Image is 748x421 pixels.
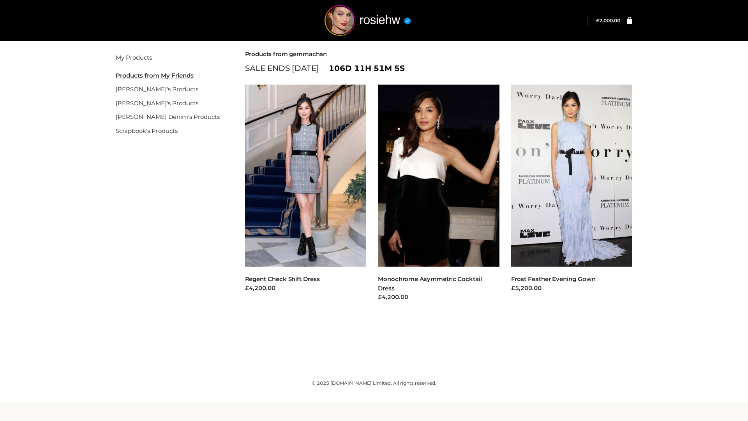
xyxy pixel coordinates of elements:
[511,275,596,283] a: Frost Feather Evening Gown
[378,275,482,292] a: Monochrome Asymmetric Cocktail Dress
[116,72,194,79] u: Products from My Friends
[596,18,620,23] a: £2,000.00
[116,54,152,61] a: My Products
[245,51,633,58] h2: Products from gemmachan
[245,62,633,75] div: SALE ENDS [DATE]
[378,293,499,302] div: £4,200.00
[116,99,198,107] a: [PERSON_NAME]'s Products
[245,275,320,283] a: Regent Check Shift Dress
[596,18,620,23] bdi: 2,000.00
[116,85,198,93] a: [PERSON_NAME]'s Products
[116,379,632,387] div: © 2025 [DOMAIN_NAME] Limited. All rights reserved.
[596,18,599,23] span: £
[116,113,220,120] a: [PERSON_NAME] Denim's Products
[245,284,367,293] div: £4,200.00
[116,127,178,134] a: Scrapbook's Products
[329,62,405,75] span: 106d 11h 51m 5s
[309,5,426,36] img: rosiehw
[511,284,633,293] div: £5,200.00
